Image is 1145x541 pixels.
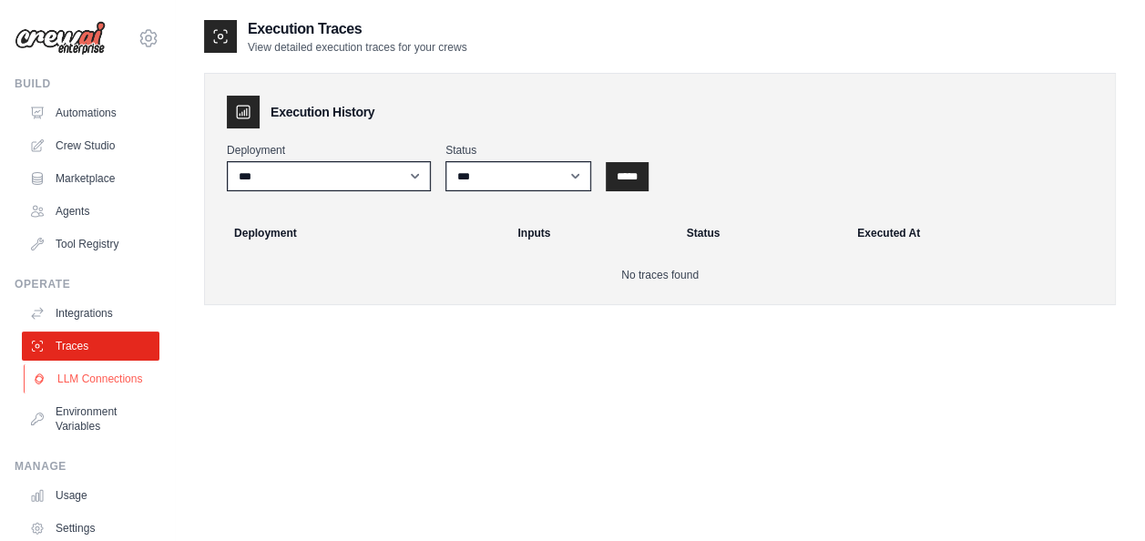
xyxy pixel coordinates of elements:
a: Crew Studio [22,131,159,160]
p: No traces found [227,268,1093,282]
a: Tool Registry [22,230,159,259]
a: Integrations [22,299,159,328]
label: Deployment [227,143,431,158]
a: LLM Connections [24,364,161,393]
h3: Execution History [271,103,374,121]
th: Executed At [846,213,1108,253]
a: Marketplace [22,164,159,193]
p: View detailed execution traces for your crews [248,40,467,55]
th: Deployment [212,213,506,253]
a: Agents [22,197,159,226]
img: Logo [15,21,106,56]
a: Usage [22,481,159,510]
a: Automations [22,98,159,128]
div: Operate [15,277,159,291]
th: Inputs [506,213,675,253]
div: Manage [15,459,159,474]
a: Traces [22,332,159,361]
th: Status [676,213,846,253]
div: Build [15,77,159,91]
a: Environment Variables [22,397,159,441]
h2: Execution Traces [248,18,467,40]
label: Status [445,143,591,158]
